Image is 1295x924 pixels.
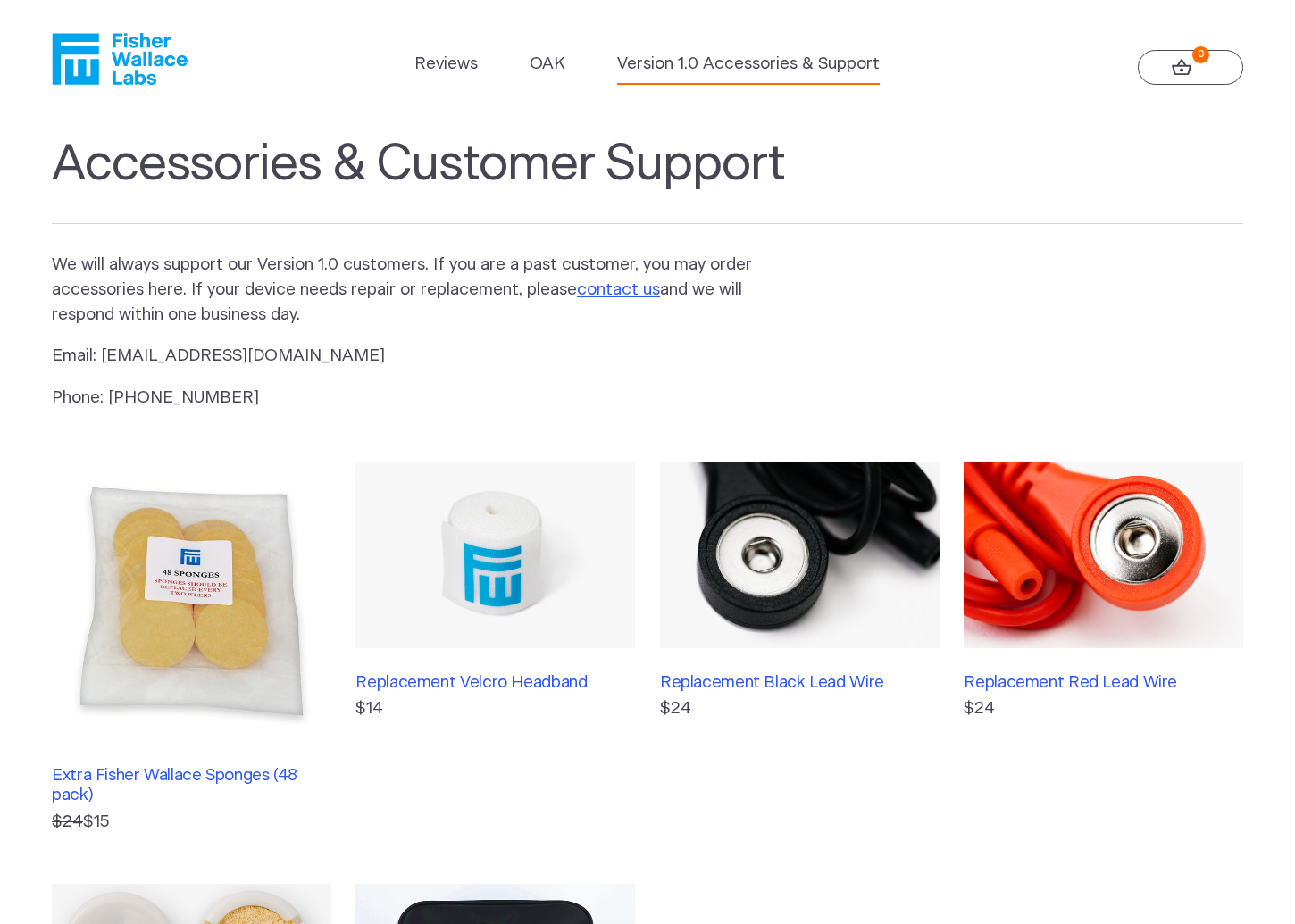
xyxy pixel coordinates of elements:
[660,462,940,834] a: Replacement Black Lead Wire$24
[52,135,1243,224] h1: Accessories & Customer Support
[52,766,331,806] h3: Extra Fisher Wallace Sponges (48 pack)
[1192,46,1209,63] strong: 0
[964,696,1243,721] p: $24
[355,462,635,647] img: Replacement Velcro Headband
[52,462,331,834] a: Extra Fisher Wallace Sponges (48 pack) $24$15
[530,52,565,77] a: OAK
[577,281,660,298] a: contact us
[617,52,880,77] a: Version 1.0 Accessories & Support
[964,462,1243,647] img: Replacement Red Lead Wire
[660,673,940,693] h3: Replacement Black Lead Wire
[52,344,781,369] p: Email: [EMAIL_ADDRESS][DOMAIN_NAME]
[52,810,331,835] p: $15
[52,386,781,411] p: Phone: [PHONE_NUMBER]
[1138,50,1243,86] a: 0
[52,253,781,328] p: We will always support our Version 1.0 customers. If you are a past customer, you may order acces...
[964,673,1243,693] h3: Replacement Red Lead Wire
[660,462,940,647] img: Replacement Black Lead Wire
[52,462,331,741] img: Extra Fisher Wallace Sponges (48 pack)
[414,52,478,77] a: Reviews
[964,462,1243,834] a: Replacement Red Lead Wire$24
[52,813,83,830] s: $24
[355,673,635,693] h3: Replacement Velcro Headband
[355,696,635,721] p: $14
[52,33,188,85] a: Fisher Wallace
[660,696,940,721] p: $24
[355,462,635,834] a: Replacement Velcro Headband$14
